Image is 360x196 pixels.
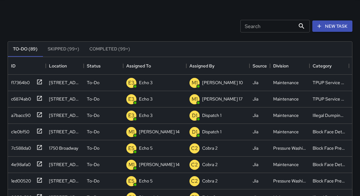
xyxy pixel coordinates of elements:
p: Dispatch 1 [202,112,221,118]
p: [PERSON_NAME] 14 [139,161,180,168]
p: [PERSON_NAME] 10 [202,79,243,86]
div: Jia [253,129,258,135]
div: Jia [253,178,258,184]
div: Assigned By [189,57,214,75]
div: Pressure Washing [273,145,306,151]
div: c6874ab0 [9,93,31,102]
button: To-Do (89) [8,42,43,57]
div: Maintenance [273,129,299,135]
p: Cobra 2 [202,161,218,168]
p: Cobra 2 [202,178,218,184]
p: To-Do [87,112,99,118]
p: To-Do [87,145,99,151]
div: Jia [253,112,258,118]
p: To-Do [87,79,99,86]
p: Cobra 2 [202,145,218,151]
p: E3 [128,95,135,103]
div: ID [11,57,15,75]
div: 2295 Broadway [49,96,81,102]
p: To-Do [87,178,99,184]
div: Category [309,57,349,75]
div: 1501 Broadway [49,129,81,135]
div: 1707 Webster Street [49,112,81,118]
div: Category [313,57,332,75]
div: ID [8,57,46,75]
div: 1ed00520 [9,175,31,184]
div: Source [249,57,270,75]
button: Skipped (99+) [43,42,84,57]
div: c1e0bf50 [9,126,29,135]
div: Pressure Washing [273,178,306,184]
div: Assigned By [186,57,249,75]
div: Assigned To [126,57,151,75]
div: Division [270,57,309,75]
p: C2 [191,145,198,152]
p: E5 [128,177,135,185]
div: Location [49,57,67,75]
p: E5 [128,145,135,152]
div: Source [253,57,267,75]
p: D1 [192,128,197,136]
div: Block Face Pressure Washed [313,145,346,151]
p: Echo 3 [139,112,153,118]
div: Block Face Detailed [313,129,346,135]
div: Division [273,57,289,75]
p: Echo 3 [139,96,153,102]
div: 1437 Franklin Street [49,178,81,184]
div: Jia [253,79,258,86]
div: Maintenance [273,79,299,86]
p: [PERSON_NAME] 17 [202,96,243,102]
p: Echo 5 [139,178,153,184]
p: E3 [128,112,135,119]
div: 902 Washington Street [49,161,81,168]
div: Block Face Pressure Washed [313,178,346,184]
p: D1 [192,112,197,119]
div: a7bacc90 [9,110,31,118]
div: Maintenance [273,112,299,118]
div: TPUP Service Requested [313,79,346,86]
p: M1 [129,128,135,136]
div: Assigned To [123,57,186,75]
button: Completed (99+) [84,42,135,57]
div: 755 Franklin Street [49,79,81,86]
p: M1 [192,79,198,87]
div: TPUP Service Requested [313,96,346,102]
div: f17364b0 [9,77,30,86]
button: New Task [312,20,352,32]
div: 4e98afa0 [9,159,31,168]
div: Jia [253,161,258,168]
p: M1 [129,161,135,169]
p: To-Do [87,96,99,102]
div: Maintenance [273,96,299,102]
div: 7c588da0 [9,142,31,151]
div: Jia [253,96,258,102]
p: C2 [191,177,198,185]
div: Maintenance [273,161,299,168]
div: Illegal Dumping Removed [313,112,346,118]
div: 1750 Broadway [49,145,78,151]
p: E3 [128,79,135,87]
p: Echo 3 [139,79,153,86]
p: M1 [192,95,198,103]
div: Status [87,57,101,75]
p: C2 [191,161,198,169]
p: To-Do [87,129,99,135]
p: Dispatch 1 [202,129,221,135]
div: Jia [253,145,258,151]
p: [PERSON_NAME] 14 [139,129,180,135]
div: Block Face Detailed [313,161,346,168]
div: Location [46,57,84,75]
div: Status [84,57,123,75]
p: Echo 5 [139,145,153,151]
p: To-Do [87,161,99,168]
